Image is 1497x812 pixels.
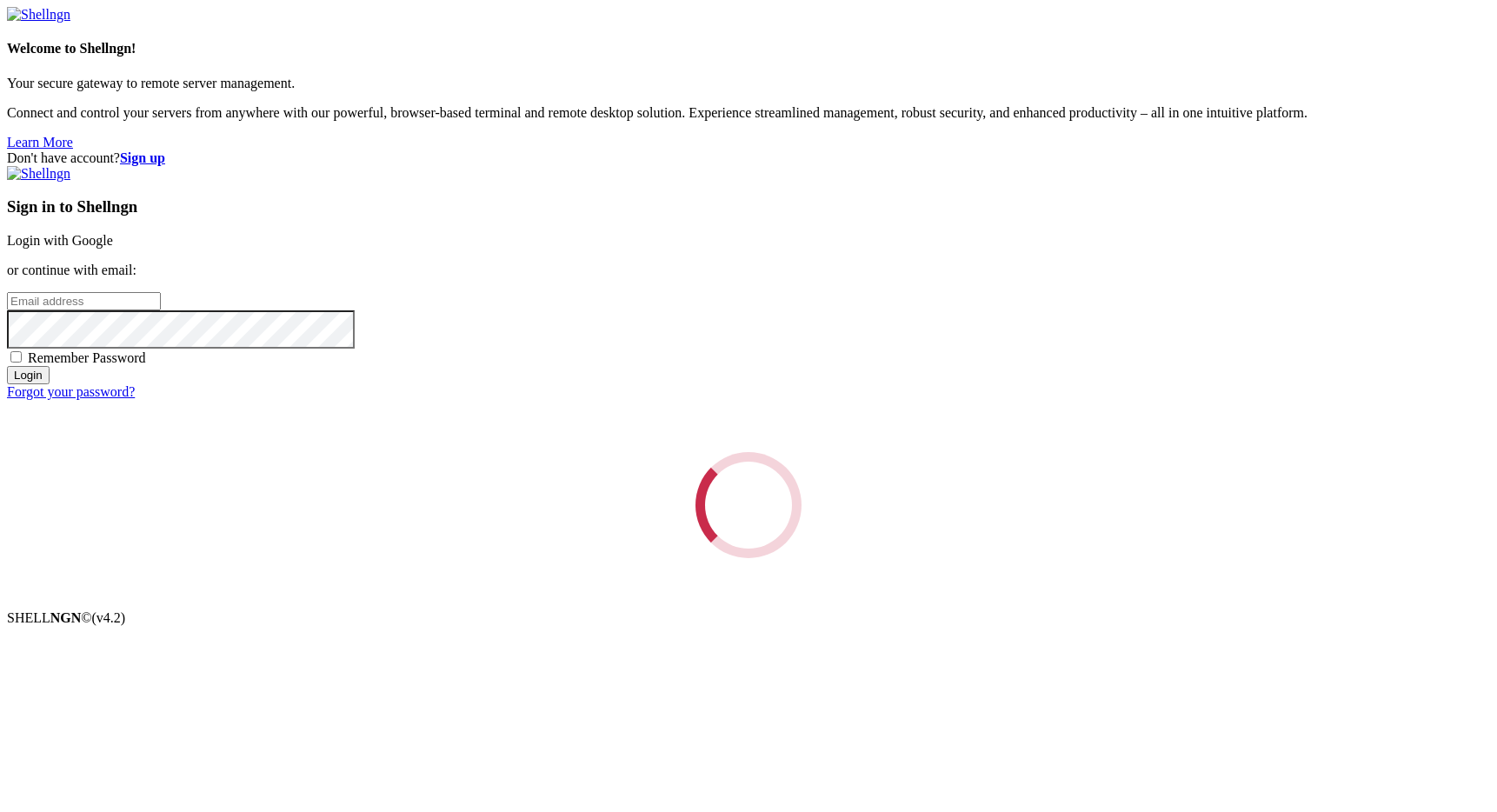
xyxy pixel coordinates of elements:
span: 4.2.0 [92,610,126,625]
span: SHELL © [7,610,125,625]
p: Connect and control your servers from anywhere with our powerful, browser-based terminal and remo... [7,105,1490,121]
b: NGN [50,610,82,625]
img: Shellngn [7,7,70,23]
a: Learn More [7,135,73,150]
a: Sign up [120,150,165,165]
p: or continue with email: [7,263,1490,278]
p: Your secure gateway to remote server management. [7,76,1490,91]
span: Remember Password [28,350,146,365]
img: Shellngn [7,166,70,182]
input: Login [7,366,50,384]
a: Login with Google [7,233,113,248]
input: Remember Password [10,351,22,363]
div: Loading... [674,430,822,579]
h3: Sign in to Shellngn [7,197,1490,216]
div: Don't have account? [7,150,1490,166]
a: Forgot your password? [7,384,135,399]
input: Email address [7,292,161,310]
h4: Welcome to Shellngn! [7,41,1490,57]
